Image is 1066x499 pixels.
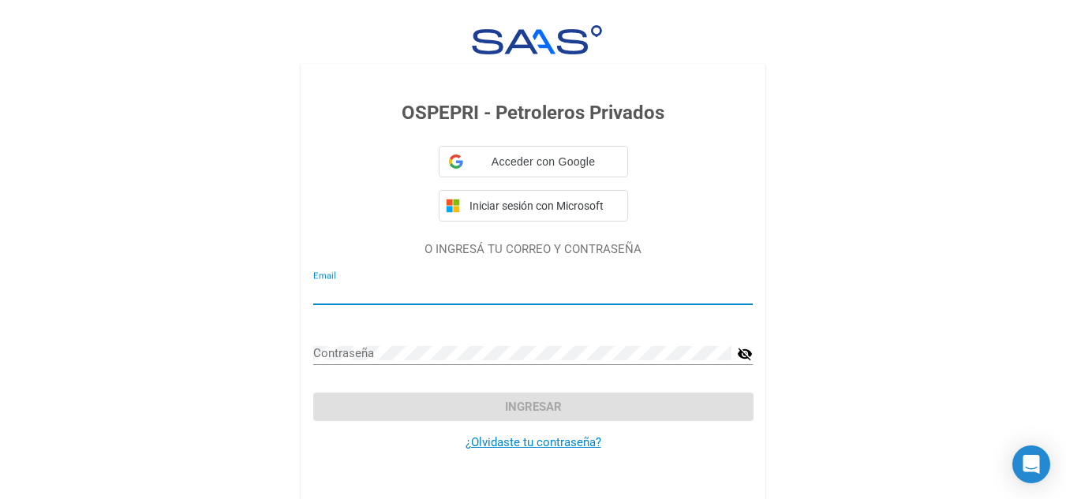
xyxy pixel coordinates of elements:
[466,199,621,212] span: Iniciar sesión con Microsoft
[737,344,753,363] mat-icon: visibility_off
[439,190,628,222] button: Iniciar sesión con Microsoft
[466,435,601,449] a: ¿Olvidaste tu contraseña?
[439,146,628,177] div: Acceder con Google
[469,154,618,170] span: Acceder con Google
[313,240,753,259] p: O INGRESÁ TU CORREO Y CONTRASEÑA
[505,400,562,414] span: Ingresar
[313,393,753,421] button: Ingresar
[1012,445,1050,483] div: Open Intercom Messenger
[313,99,753,127] h3: OSPEPRI - Petroleros Privados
